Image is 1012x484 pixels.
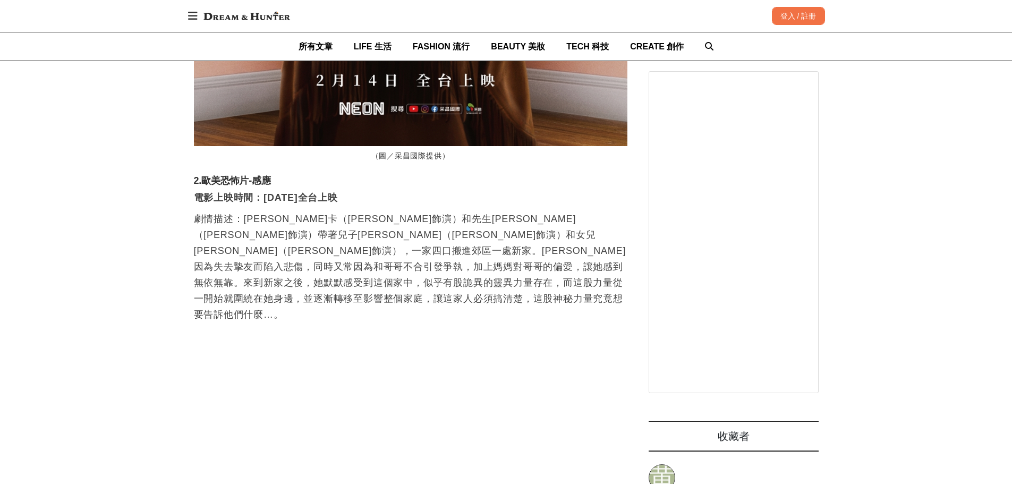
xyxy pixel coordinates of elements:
a: CREATE 創作 [630,32,684,61]
a: BEAUTY 美妝 [491,32,545,61]
strong: 電影上映時間：[DATE]全台上映 [194,192,338,203]
a: LIFE 生活 [354,32,392,61]
a: FASHION 流行 [413,32,470,61]
p: 劇情描述：[PERSON_NAME]卡（[PERSON_NAME]飾演）和先生[PERSON_NAME]（[PERSON_NAME]飾演）帶著兒子[PERSON_NAME]（[PERSON_NA... [194,211,627,322]
span: TECH 科技 [566,42,609,51]
span: LIFE 生活 [354,42,392,51]
span: CREATE 創作 [630,42,684,51]
h3: 2.歐美恐怖片-感應 [194,175,627,187]
img: Dream & Hunter [198,6,295,26]
a: TECH 科技 [566,32,609,61]
figcaption: （圖／采昌國際提供） [194,146,627,167]
span: BEAUTY 美妝 [491,42,545,51]
span: 所有文章 [299,42,333,51]
span: 收藏者 [718,430,750,442]
div: 登入 / 註冊 [772,7,825,25]
a: 所有文章 [299,32,333,61]
span: FASHION 流行 [413,42,470,51]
